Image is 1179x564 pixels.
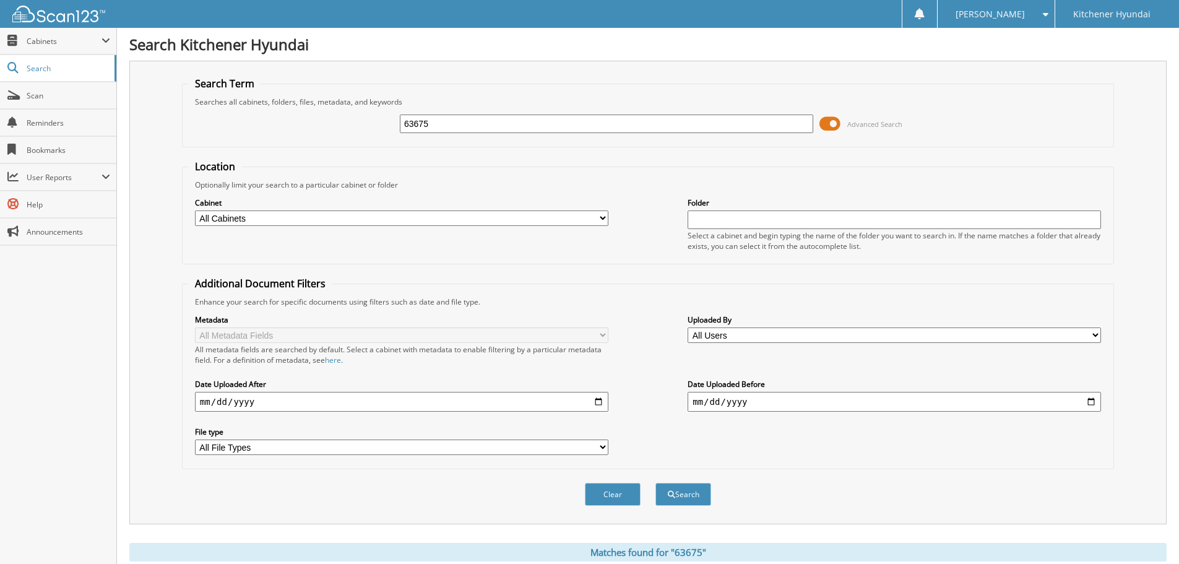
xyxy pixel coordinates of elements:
[688,197,1101,208] label: Folder
[189,180,1107,190] div: Optionally limit your search to a particular cabinet or folder
[27,118,110,128] span: Reminders
[195,427,608,437] label: File type
[847,119,902,129] span: Advanced Search
[129,543,1167,562] div: Matches found for "63675"
[688,315,1101,325] label: Uploaded By
[189,160,241,173] legend: Location
[12,6,105,22] img: scan123-logo-white.svg
[585,483,641,506] button: Clear
[27,145,110,155] span: Bookmarks
[27,199,110,210] span: Help
[27,63,108,74] span: Search
[27,90,110,101] span: Scan
[688,379,1101,389] label: Date Uploaded Before
[189,277,332,290] legend: Additional Document Filters
[195,392,608,412] input: start
[189,77,261,90] legend: Search Term
[195,197,608,208] label: Cabinet
[129,34,1167,54] h1: Search Kitchener Hyundai
[189,297,1107,307] div: Enhance your search for specific documents using filters such as date and file type.
[688,392,1101,412] input: end
[27,172,101,183] span: User Reports
[325,355,341,365] a: here
[195,315,608,325] label: Metadata
[956,11,1025,18] span: [PERSON_NAME]
[655,483,711,506] button: Search
[195,344,608,365] div: All metadata fields are searched by default. Select a cabinet with metadata to enable filtering b...
[195,379,608,389] label: Date Uploaded After
[27,227,110,237] span: Announcements
[27,36,101,46] span: Cabinets
[1073,11,1151,18] span: Kitchener Hyundai
[688,230,1101,251] div: Select a cabinet and begin typing the name of the folder you want to search in. If the name match...
[189,97,1107,107] div: Searches all cabinets, folders, files, metadata, and keywords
